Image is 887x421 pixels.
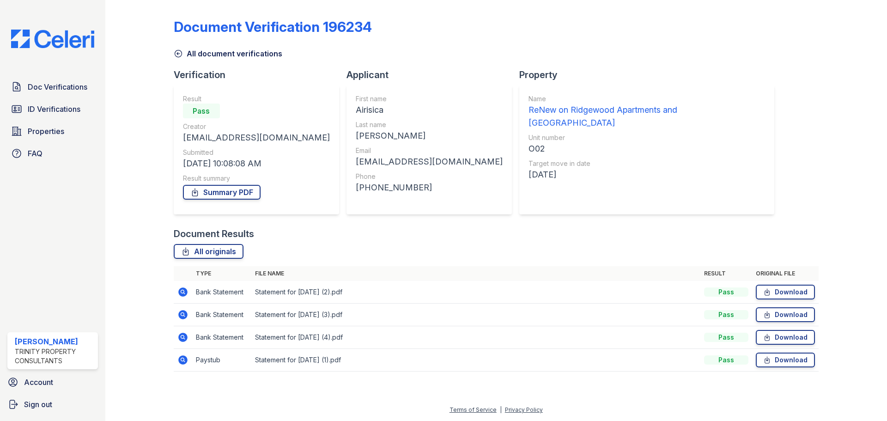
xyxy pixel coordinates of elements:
div: ReNew on Ridgewood Apartments and [GEOGRAPHIC_DATA] [529,104,765,129]
span: Properties [28,126,64,137]
div: Result [183,94,330,104]
div: Pass [704,333,748,342]
div: Pass [704,355,748,365]
a: FAQ [7,144,98,163]
div: | [500,406,502,413]
div: Creator [183,122,330,131]
td: Bank Statement [192,326,251,349]
div: [DATE] [529,168,765,181]
div: [DATE] 10:08:08 AM [183,157,330,170]
div: Trinity Property Consultants [15,347,94,366]
a: Privacy Policy [505,406,543,413]
th: Original file [752,266,819,281]
a: Properties [7,122,98,140]
div: [PERSON_NAME] [15,336,94,347]
span: FAQ [28,148,43,159]
td: Statement for [DATE] (3).pdf [251,304,700,326]
div: Airisica [356,104,503,116]
span: Sign out [24,399,52,410]
td: Paystub [192,349,251,372]
a: Doc Verifications [7,78,98,96]
div: Submitted [183,148,330,157]
a: Download [756,285,815,299]
span: ID Verifications [28,104,80,115]
div: Email [356,146,503,155]
a: ID Verifications [7,100,98,118]
th: File name [251,266,700,281]
a: Account [4,373,102,391]
div: Result summary [183,174,330,183]
div: Pass [183,104,220,118]
a: Download [756,330,815,345]
div: Applicant [346,68,519,81]
th: Result [700,266,752,281]
span: Account [24,377,53,388]
a: Terms of Service [450,406,497,413]
a: Name ReNew on Ridgewood Apartments and [GEOGRAPHIC_DATA] [529,94,765,129]
span: Doc Verifications [28,81,87,92]
a: Download [756,353,815,367]
div: Property [519,68,782,81]
div: Last name [356,120,503,129]
div: Verification [174,68,346,81]
div: First name [356,94,503,104]
img: CE_Logo_Blue-a8612792a0a2168367f1c8372b55b34899dd931a85d93a1a3d3e32e68fde9ad4.png [4,30,102,48]
div: [PERSON_NAME] [356,129,503,142]
div: Pass [704,287,748,297]
a: All originals [174,244,243,259]
td: Bank Statement [192,304,251,326]
a: Sign out [4,395,102,414]
td: Statement for [DATE] (4).pdf [251,326,700,349]
div: O02 [529,142,765,155]
div: Document Verification 196234 [174,18,372,35]
td: Statement for [DATE] (1).pdf [251,349,700,372]
div: Name [529,94,765,104]
div: Pass [704,310,748,319]
a: All document verifications [174,48,282,59]
th: Type [192,266,251,281]
div: [PHONE_NUMBER] [356,181,503,194]
div: [EMAIL_ADDRESS][DOMAIN_NAME] [183,131,330,144]
div: Target move in date [529,159,765,168]
a: Summary PDF [183,185,261,200]
div: Unit number [529,133,765,142]
div: [EMAIL_ADDRESS][DOMAIN_NAME] [356,155,503,168]
div: Phone [356,172,503,181]
td: Bank Statement [192,281,251,304]
a: Download [756,307,815,322]
td: Statement for [DATE] (2).pdf [251,281,700,304]
div: Document Results [174,227,254,240]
